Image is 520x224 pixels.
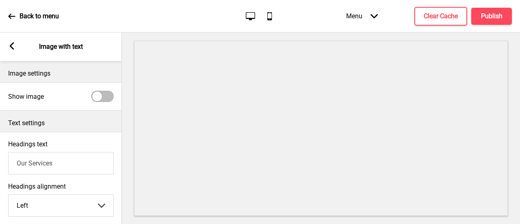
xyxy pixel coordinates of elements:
label: Headings alignment [8,183,114,190]
h4: Clear Cache [424,12,458,21]
h4: Publish [481,12,503,21]
p: Image with text [39,42,83,51]
p: Back to menu [19,12,59,21]
button: Clear Cache [414,7,467,26]
label: Show image [8,93,44,100]
div: Menu [338,4,386,28]
p: Text settings [8,119,114,128]
label: Headings text [8,140,48,148]
button: Publish [471,8,512,25]
p: Image settings [8,69,114,78]
a: Back to menu [8,5,59,27]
